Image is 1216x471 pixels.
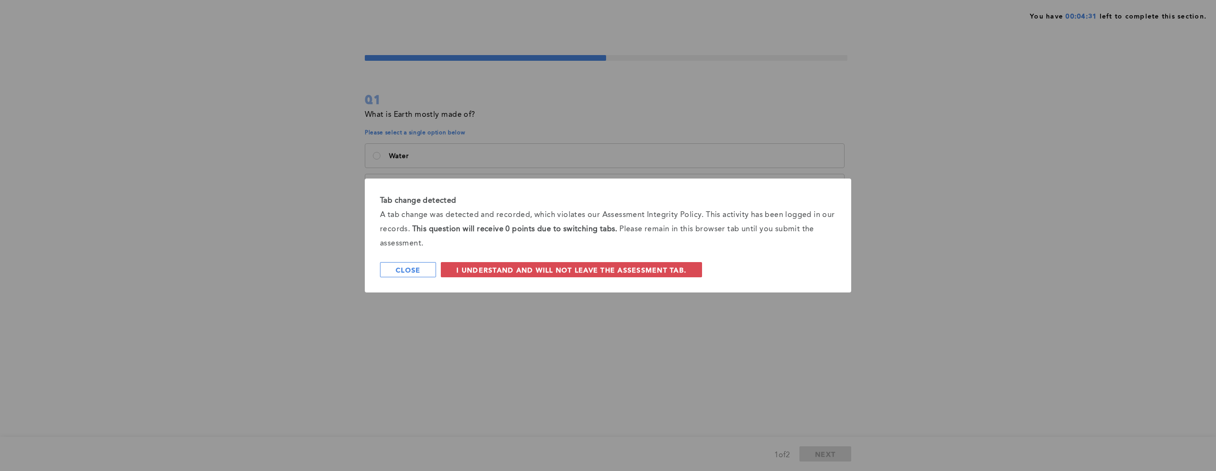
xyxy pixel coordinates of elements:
[396,265,420,274] span: Close
[380,208,836,251] div: A tab change was detected and recorded, which violates our Assessment Integrity Policy. This acti...
[456,265,686,274] span: I understand and will not leave the assessment tab.
[441,262,702,277] button: I understand and will not leave the assessment tab.
[412,226,617,233] strong: This question will receive 0 points due to switching tabs.
[380,262,436,277] button: Close
[380,194,836,208] div: Tab change detected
